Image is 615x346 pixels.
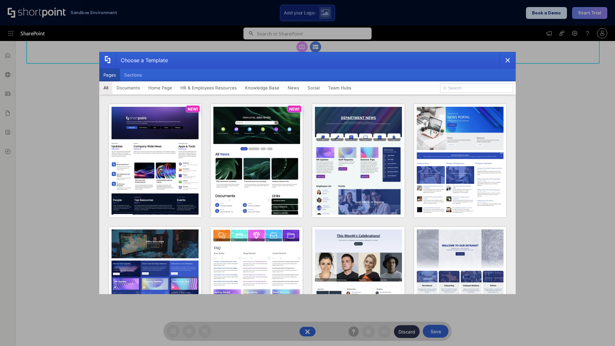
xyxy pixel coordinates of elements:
iframe: Chat Widget [583,315,615,346]
p: NEW! [289,107,299,111]
button: Pages [99,69,120,81]
button: Documents [112,81,144,94]
div: template selector [99,52,516,294]
button: Team Hubs [324,81,356,94]
button: News [283,81,303,94]
p: NEW! [188,107,198,111]
button: HR & Employees Resources [176,81,241,94]
button: All [99,81,112,94]
button: Sections [120,69,146,81]
button: Home Page [144,81,176,94]
button: Knowledge Base [241,81,283,94]
input: Search [440,83,513,93]
div: Choose a Template [116,52,168,68]
button: Social [303,81,324,94]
